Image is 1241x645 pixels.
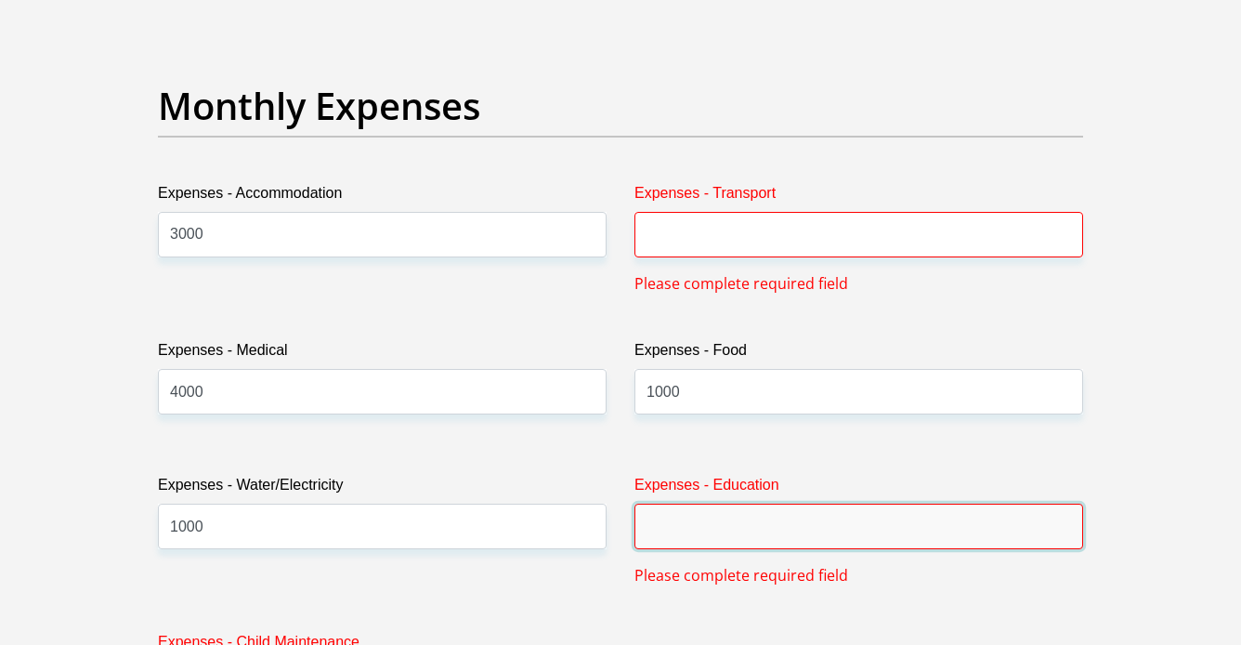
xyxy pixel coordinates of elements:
label: Expenses - Medical [158,339,607,369]
label: Expenses - Transport [634,182,1083,212]
input: Expenses - Medical [158,369,607,415]
input: Expenses - Education [634,504,1083,549]
span: Please complete required field [634,272,848,295]
label: Expenses - Accommodation [158,182,607,212]
input: Expenses - Food [634,369,1083,415]
input: Expenses - Accommodation [158,212,607,257]
label: Expenses - Water/Electricity [158,474,607,504]
label: Expenses - Education [634,474,1083,504]
label: Expenses - Food [634,339,1083,369]
input: Expenses - Transport [634,212,1083,257]
span: Please complete required field [634,564,848,586]
input: Expenses - Water/Electricity [158,504,607,549]
h2: Monthly Expenses [158,84,1083,128]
